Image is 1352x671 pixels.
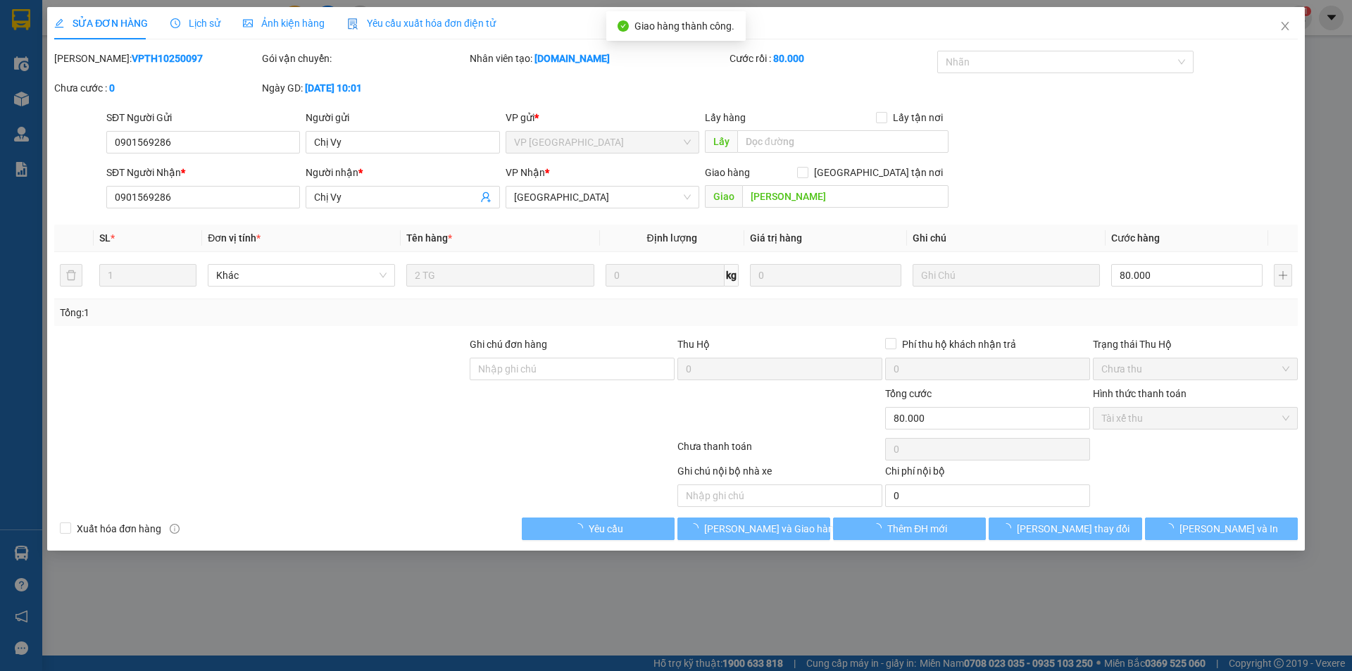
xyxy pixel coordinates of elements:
[677,484,882,507] input: Nhập ghi chú
[742,185,949,208] input: Dọc đường
[99,232,111,244] span: SL
[1164,523,1179,533] span: loading
[833,518,986,540] button: Thêm ĐH mới
[54,18,64,28] span: edit
[60,264,82,287] button: delete
[1101,408,1289,429] span: Tài xế thu
[750,232,802,244] span: Giá trị hàng
[470,358,675,380] input: Ghi chú đơn hàng
[106,110,300,125] div: SĐT Người Gửi
[737,130,949,153] input: Dọc đường
[1179,521,1278,537] span: [PERSON_NAME] và In
[913,264,1100,287] input: Ghi Chú
[54,80,259,96] div: Chưa cước :
[106,165,300,180] div: SĐT Người Nhận
[347,18,358,30] img: icon
[1093,337,1298,352] div: Trạng thái Thu Hộ
[243,18,325,29] span: Ảnh kiện hàng
[347,18,496,29] span: Yêu cầu xuất hóa đơn điện tử
[1001,523,1017,533] span: loading
[1017,521,1129,537] span: [PERSON_NAME] thay đổi
[306,165,499,180] div: Người nhận
[470,51,727,66] div: Nhân viên tạo:
[677,339,710,350] span: Thu Hộ
[887,521,947,537] span: Thêm ĐH mới
[647,232,697,244] span: Định lượng
[885,388,932,399] span: Tổng cước
[170,18,220,29] span: Lịch sử
[262,80,467,96] div: Ngày GD:
[677,463,882,484] div: Ghi chú nội bộ nhà xe
[170,524,180,534] span: info-circle
[506,110,699,125] div: VP gửi
[534,53,610,64] b: [DOMAIN_NAME]
[589,521,623,537] span: Yêu cầu
[208,232,261,244] span: Đơn vị tính
[243,18,253,28] span: picture
[1274,264,1292,287] button: plus
[885,463,1090,484] div: Chi phí nội bộ
[514,132,691,153] span: VP Tuy Hòa
[54,18,148,29] span: SỬA ĐƠN HÀNG
[262,51,467,66] div: Gói vận chuyển:
[705,185,742,208] span: Giao
[1145,518,1298,540] button: [PERSON_NAME] và In
[677,518,830,540] button: [PERSON_NAME] và Giao hàng
[887,110,949,125] span: Lấy tận nơi
[573,523,589,533] span: loading
[634,20,734,32] span: Giao hàng thành công.
[705,112,746,123] span: Lấy hàng
[60,305,522,320] div: Tổng: 1
[480,192,492,203] span: user-add
[704,521,839,537] span: [PERSON_NAME] và Giao hàng
[170,18,180,28] span: clock-circle
[618,20,629,32] span: check-circle
[470,339,547,350] label: Ghi chú đơn hàng
[896,337,1022,352] span: Phí thu hộ khách nhận trả
[522,518,675,540] button: Yêu cầu
[730,51,934,66] div: Cước rồi :
[773,53,804,64] b: 80.000
[1093,388,1187,399] label: Hình thức thanh toán
[514,187,691,208] span: Nha Trang
[109,82,115,94] b: 0
[907,225,1106,252] th: Ghi chú
[1279,20,1291,32] span: close
[306,110,499,125] div: Người gửi
[705,130,737,153] span: Lấy
[1101,358,1289,380] span: Chưa thu
[750,264,901,287] input: 0
[989,518,1141,540] button: [PERSON_NAME] thay đổi
[305,82,362,94] b: [DATE] 10:01
[506,167,545,178] span: VP Nhận
[676,439,884,463] div: Chưa thanh toán
[406,264,594,287] input: VD: Bàn, Ghế
[132,53,203,64] b: VPTH10250097
[725,264,739,287] span: kg
[808,165,949,180] span: [GEOGRAPHIC_DATA] tận nơi
[216,265,387,286] span: Khác
[1111,232,1160,244] span: Cước hàng
[689,523,704,533] span: loading
[1265,7,1305,46] button: Close
[406,232,452,244] span: Tên hàng
[71,521,167,537] span: Xuất hóa đơn hàng
[54,51,259,66] div: [PERSON_NAME]:
[705,167,750,178] span: Giao hàng
[872,523,887,533] span: loading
